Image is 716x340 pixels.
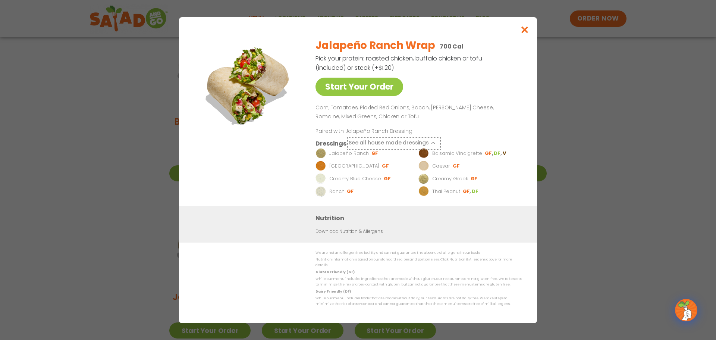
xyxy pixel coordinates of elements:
li: GF [384,175,392,182]
img: Featured product photo for Jalapeño Ranch Wrap [196,32,300,137]
li: GF [371,150,379,156]
p: Jalapeño Ranch [329,149,369,157]
p: [GEOGRAPHIC_DATA] [329,162,379,169]
p: While our menu includes foods that are made without dairy, our restaurants are not dairy free. We... [315,296,522,307]
button: Close modal [513,17,537,42]
li: GF [453,162,461,169]
li: GF [485,150,494,156]
p: Paired with Jalapeño Ranch Dressing [315,127,453,135]
img: Dressing preview image for Creamy Greek [418,173,429,184]
p: Creamy Greek [432,175,468,182]
img: Dressing preview image for Ranch [315,186,326,196]
button: See all house made dressings [349,138,439,148]
p: Creamy Blue Cheese [329,175,381,182]
li: GF [382,162,390,169]
p: Corn, Tomatoes, Pickled Red Onions, Bacon, [PERSON_NAME] Cheese, Romaine, Mixed Greens, Chicken o... [315,103,519,121]
strong: Gluten Friendly (GF) [315,269,354,274]
a: Start Your Order [315,78,403,96]
h2: Jalapeño Ranch Wrap [315,38,435,53]
img: Dressing preview image for BBQ Ranch [315,160,326,171]
p: We are not an allergen free facility and cannot guarantee the absence of allergens in our foods. [315,250,522,256]
p: 700 Cal [440,42,464,51]
p: Balsamic Vinaigrette [432,149,482,157]
img: Dressing preview image for Jalapeño Ranch [315,148,326,158]
p: Thai Peanut [432,187,460,195]
p: While our menu includes ingredients that are made without gluten, our restaurants are not gluten ... [315,276,522,288]
p: Nutrition information is based on our standard recipes and portion sizes. Click Nutrition & Aller... [315,257,522,268]
li: GF [463,188,472,194]
h3: Dressings [315,138,346,148]
li: GF [471,175,478,182]
p: Ranch [329,187,345,195]
strong: Dairy Friendly (DF) [315,289,351,293]
img: Dressing preview image for Creamy Blue Cheese [315,173,326,184]
img: Dressing preview image for Balsamic Vinaigrette [418,148,429,158]
li: GF [347,188,355,194]
a: Download Nutrition & Allergens [315,228,383,235]
li: V [503,150,507,156]
p: Caesar [432,162,450,169]
li: DF [472,188,479,194]
img: Dressing preview image for Caesar [418,160,429,171]
img: wpChatIcon [676,300,697,321]
p: Pick your protein: roasted chicken, buffalo chicken or tofu (included) or steak (+$1.20) [315,54,483,72]
img: Dressing preview image for Thai Peanut [418,186,429,196]
li: DF [494,150,502,156]
h3: Nutrition [315,213,526,222]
